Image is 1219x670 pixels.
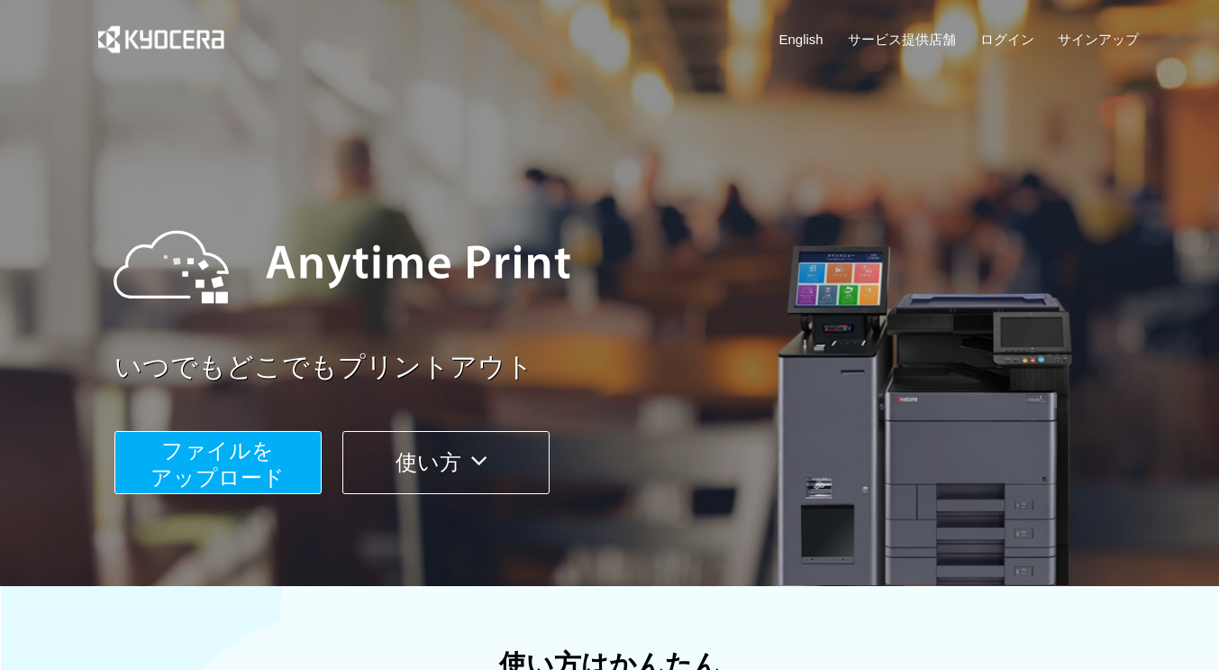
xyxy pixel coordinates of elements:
[342,431,550,494] button: 使い方
[150,438,285,490] span: ファイルを ​​アップロード
[779,30,823,49] a: English
[114,348,1151,387] a: いつでもどこでもプリントアウト
[1058,30,1139,49] a: サインアップ
[848,30,956,49] a: サービス提供店舗
[980,30,1034,49] a: ログイン
[114,431,322,494] button: ファイルを​​アップロード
